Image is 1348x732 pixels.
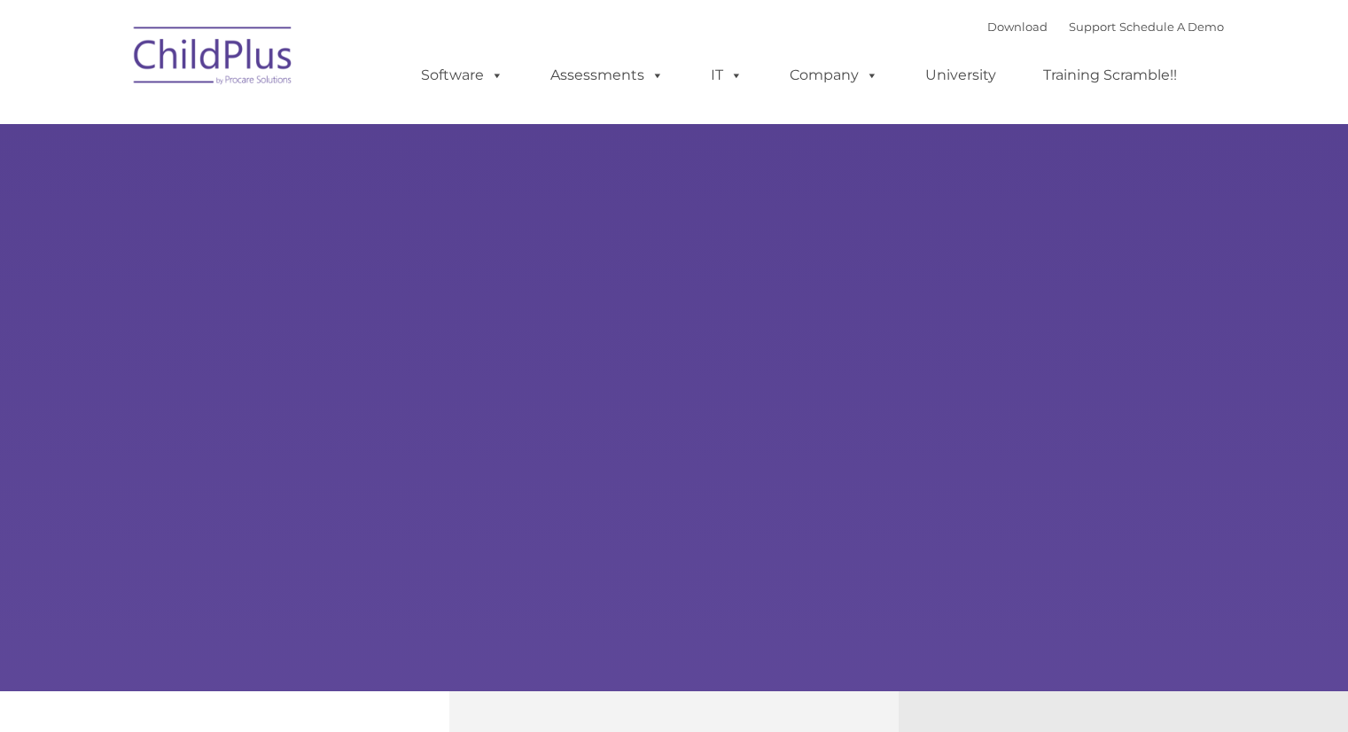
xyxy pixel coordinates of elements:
a: Company [772,58,896,93]
a: Download [987,19,1048,34]
a: Support [1069,19,1116,34]
a: Software [403,58,521,93]
a: Schedule A Demo [1119,19,1224,34]
a: University [908,58,1014,93]
a: Assessments [533,58,682,93]
font: | [987,19,1224,34]
img: ChildPlus by Procare Solutions [125,14,302,103]
a: Training Scramble!! [1025,58,1195,93]
a: IT [693,58,760,93]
